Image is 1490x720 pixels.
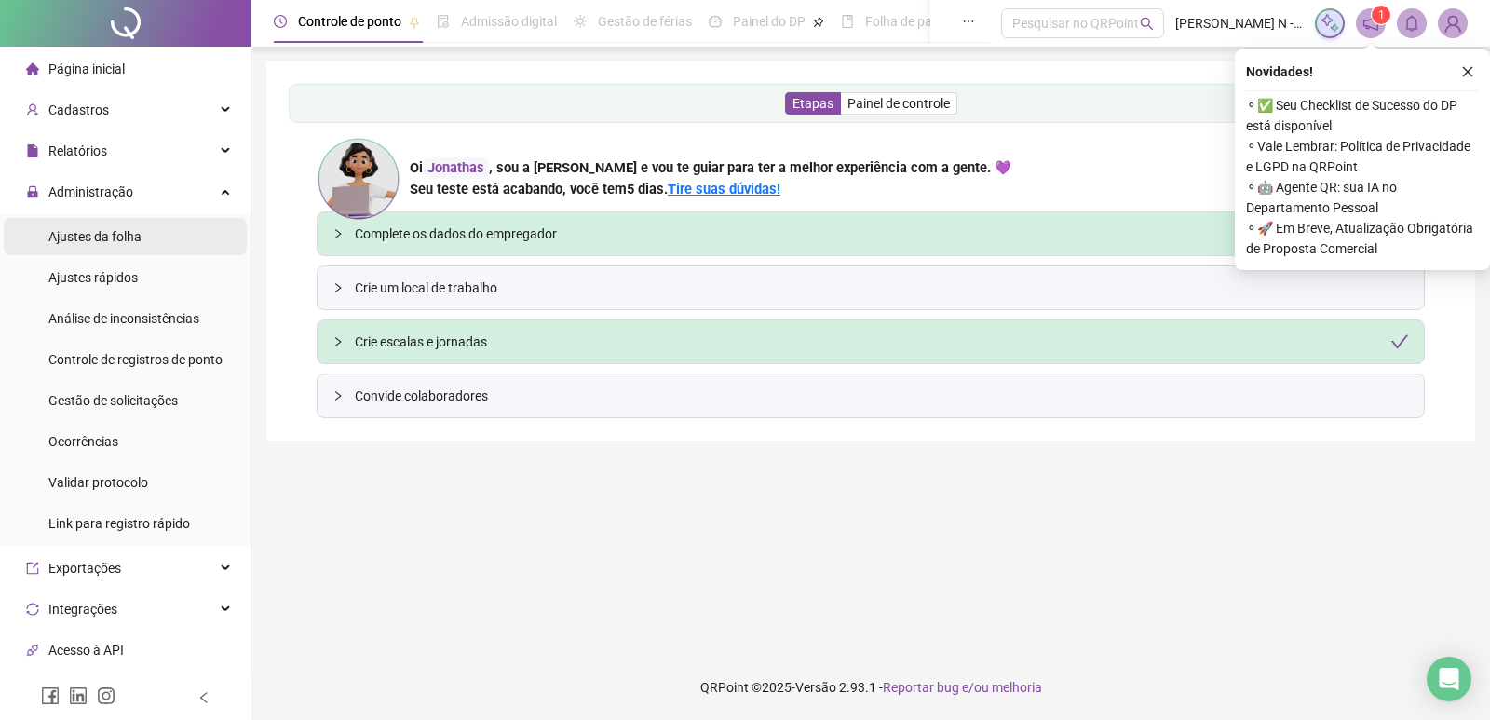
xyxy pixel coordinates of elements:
span: clock-circle [274,15,287,28]
div: Jonathas [423,157,489,179]
span: Painel do DP [733,14,806,29]
span: Seu teste está acabando, você tem [410,181,627,197]
span: left [197,691,210,704]
span: file [26,144,39,157]
span: file-done [437,15,450,28]
span: Ajustes da folha [48,229,142,244]
a: Tire suas dúvidas! [668,181,780,197]
span: Gestão de solicitações [48,393,178,408]
span: collapsed [332,336,344,347]
span: ⚬ 🚀 Em Breve, Atualização Obrigatória de Proposta Comercial [1246,218,1479,259]
span: Folha de pagamento [865,14,984,29]
span: Ocorrências [48,434,118,449]
span: bell [1403,15,1420,32]
span: export [26,562,39,575]
span: Novidades ! [1246,61,1313,82]
span: home [26,62,39,75]
span: dias [638,181,664,197]
span: close [1461,65,1474,78]
span: Cadastros [48,102,109,117]
span: sun [574,15,587,28]
span: collapsed [332,390,344,401]
span: user-add [26,103,39,116]
span: ellipsis [962,15,975,28]
img: sparkle-icon.fc2bf0ac1784a2077858766a79e2daf3.svg [1320,13,1340,34]
span: instagram [97,686,115,705]
span: collapsed [332,228,344,239]
span: Convide colaboradores [355,386,1409,406]
span: dashboard [709,15,722,28]
span: linkedin [69,686,88,705]
span: Página inicial [48,61,125,76]
span: facebook [41,686,60,705]
img: ana-icon.cad42e3e8b8746aecfa2.png [317,137,400,221]
span: lock [26,185,39,198]
span: Controle de ponto [298,14,401,29]
span: 5 [627,181,664,197]
span: Link para registro rápido [48,516,190,531]
img: 87086 [1439,9,1467,37]
span: notification [1362,15,1379,32]
span: Reportar bug e/ou melhoria [883,680,1042,695]
span: check [1390,333,1409,351]
div: Crie escalas e jornadas [355,332,1409,352]
div: Open Intercom Messenger [1427,657,1471,701]
div: Crie escalas e jornadascheck [318,320,1424,363]
footer: QRPoint © 2025 - 2.93.1 - [251,655,1490,720]
span: Versão [795,680,836,695]
span: api [26,644,39,657]
span: Integrações [48,602,117,617]
span: pushpin [813,17,824,28]
span: sync [26,603,39,616]
sup: 1 [1372,6,1390,24]
span: Análise de inconsistências [48,311,199,326]
div: Complete os dados do empregadorcheck [318,212,1424,255]
span: Painel de controle [847,96,950,111]
span: Ajustes rápidos [48,270,138,285]
span: collapsed [332,282,344,293]
span: Relatórios [48,143,107,158]
span: Admissão digital [461,14,557,29]
span: ⚬ 🤖 Agente QR: sua IA no Departamento Pessoal [1246,177,1479,218]
span: Crie um local de trabalho [355,278,1409,298]
span: 1 [1378,8,1385,21]
span: Administração [48,184,133,199]
span: Controle de registros de ponto [48,352,223,367]
span: [PERSON_NAME] N - Farmacia CIbien [1175,13,1304,34]
span: Gestão de férias [598,14,692,29]
div: Crie um local de trabalho [318,266,1424,309]
span: Exportações [48,561,121,576]
span: pushpin [409,17,420,28]
div: . [410,179,1011,200]
span: ⚬ ✅ Seu Checklist de Sucesso do DP está disponível [1246,95,1479,136]
span: Acesso à API [48,643,124,658]
span: ⚬ Vale Lembrar: Política de Privacidade e LGPD na QRPoint [1246,136,1479,177]
div: Complete os dados do empregador [355,224,1409,244]
span: book [841,15,854,28]
span: Etapas [792,96,833,111]
div: Convide colaboradores [318,374,1424,417]
span: Validar protocolo [48,475,148,490]
div: Oi , sou a [PERSON_NAME] e vou te guiar para ter a melhor experiência com a gente. 💜 [410,157,1011,179]
span: search [1140,17,1154,31]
